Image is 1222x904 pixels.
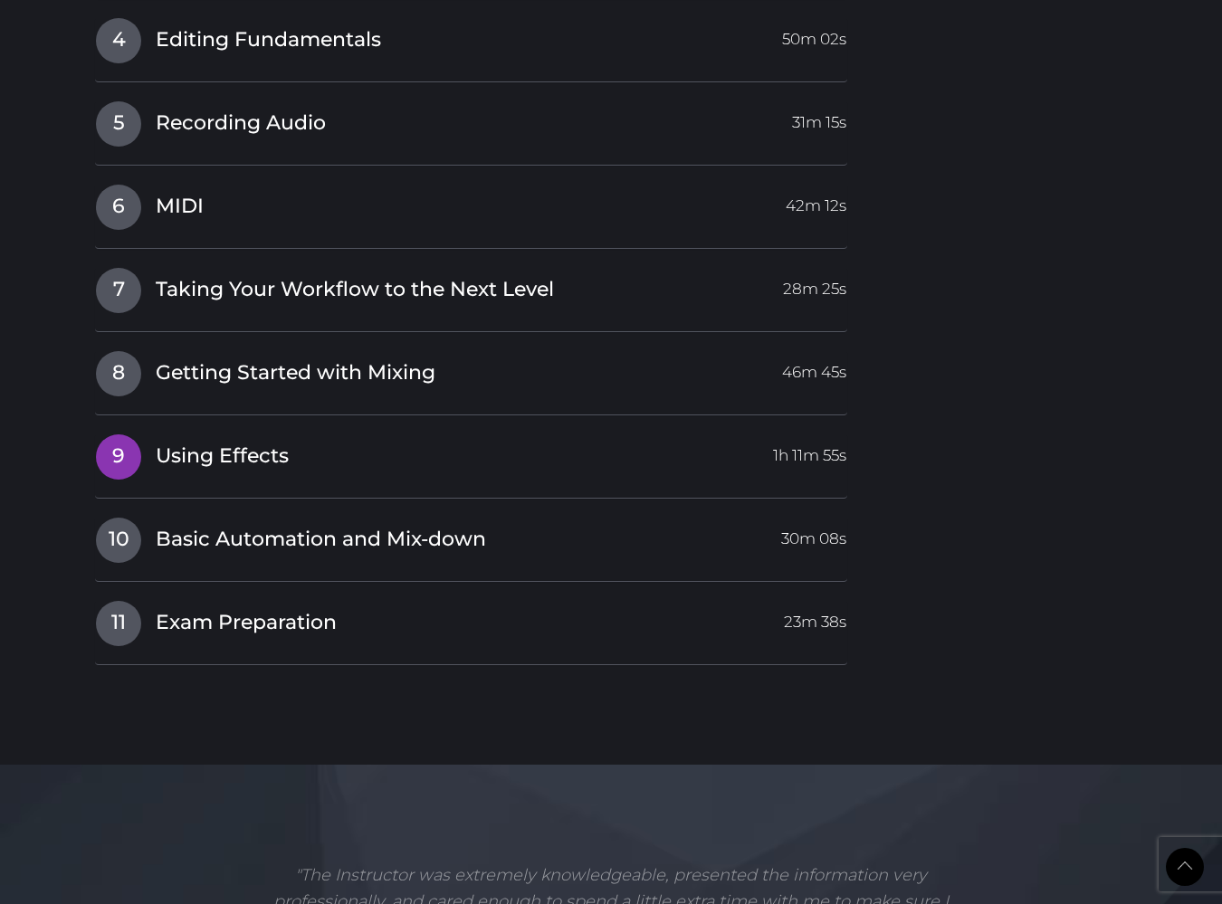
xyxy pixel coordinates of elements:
span: 23m 38s [784,601,846,633]
span: 30m 08s [781,518,846,550]
span: 9 [96,434,141,480]
a: 6MIDI42m 12s [95,184,847,222]
a: 5Recording Audio31m 15s [95,100,847,138]
a: 11Exam Preparation23m 38s [95,600,847,638]
span: Taking Your Workflow to the Next Level [156,276,554,304]
span: Exam Preparation [156,609,337,637]
span: Recording Audio [156,109,326,138]
span: 46m 45s [782,351,846,384]
span: 10 [96,518,141,563]
span: 11 [96,601,141,646]
span: 8 [96,351,141,396]
span: Editing Fundamentals [156,26,381,54]
a: 8Getting Started with Mixing46m 45s [95,350,847,388]
span: Getting Started with Mixing [156,359,435,387]
span: 5 [96,101,141,147]
span: 6 [96,185,141,230]
span: 7 [96,268,141,313]
span: 50m 02s [782,18,846,51]
a: 7Taking Your Workflow to the Next Level28m 25s [95,267,847,305]
span: 28m 25s [783,268,846,300]
span: MIDI [156,193,204,221]
span: 31m 15s [792,101,846,134]
a: 9Using Effects1h 11m 55s [95,433,847,471]
a: 4Editing Fundamentals50m 02s [95,17,847,55]
a: Back to Top [1166,848,1204,886]
span: 42m 12s [786,185,846,217]
span: Basic Automation and Mix-down [156,526,486,554]
a: 10Basic Automation and Mix-down30m 08s [95,517,847,555]
span: Using Effects [156,442,289,471]
span: 1h 11m 55s [773,434,846,467]
span: 4 [96,18,141,63]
